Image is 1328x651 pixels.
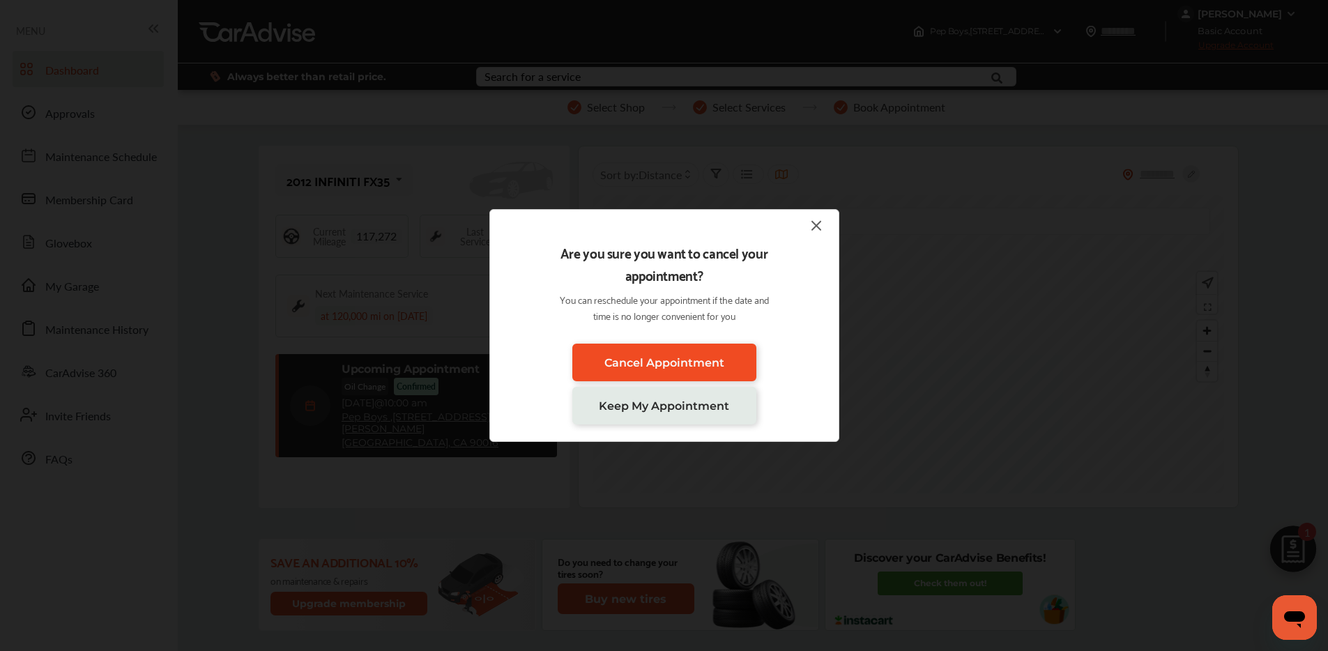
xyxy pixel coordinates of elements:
p: You can reschedule your appointment if the date and time is no longer convenient for you [554,291,774,323]
p: Are you sure you want to cancel your appointment? [554,241,774,286]
span: Cancel Appointment [604,356,724,369]
img: close-icon.a004319c.svg [808,217,825,234]
iframe: Button to launch messaging window [1272,595,1317,640]
span: Keep My Appointment [599,399,729,413]
a: Keep My Appointment [572,387,756,424]
a: Cancel Appointment [572,344,756,381]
